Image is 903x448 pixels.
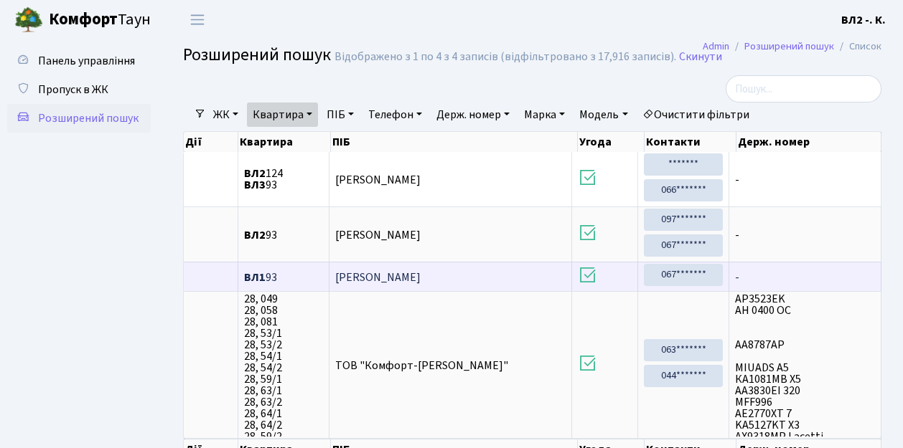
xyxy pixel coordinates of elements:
a: Марка [518,103,571,127]
img: logo.png [14,6,43,34]
span: Таун [49,8,151,32]
input: Пошук... [726,75,881,103]
span: 93 [244,272,323,283]
b: Комфорт [49,8,118,31]
span: 28, 049 28, 058 28, 081 28, 53/1 28, 53/2 28, 54/1 28, 54/2 28, 59/1 28, 63/1 28, 63/2 28, 64/1 2... [244,293,323,437]
b: ВЛ1 [244,270,266,285]
span: [PERSON_NAME] [335,270,421,285]
span: Розширений пошук [38,110,139,126]
div: Відображено з 1 по 4 з 4 записів (відфільтровано з 17,916 записів). [334,50,676,64]
b: ВЛ3 [244,177,266,193]
a: ПІБ [321,103,360,127]
th: Квартира [238,132,331,152]
th: Держ. номер [736,132,881,152]
button: Переключити навігацію [179,8,215,32]
b: ВЛ2 [244,166,266,181]
span: ТОВ "Комфорт-[PERSON_NAME]" [335,358,508,373]
span: - [735,272,875,283]
a: Держ. номер [431,103,515,127]
a: Очистити фільтри [637,103,755,127]
a: Квартира [247,103,318,127]
a: Скинути [679,50,722,64]
span: 124 93 [244,168,323,191]
a: Пропуск в ЖК [7,75,151,104]
a: Панель управління [7,47,151,75]
a: Модель [574,103,633,127]
th: Угода [578,132,645,152]
li: Список [834,39,881,54]
span: [PERSON_NAME] [335,227,421,243]
span: Розширений пошук [183,42,331,67]
span: AP3523EK АН 0400 ОС АА8787АР MIUADS A5 КА1081МВ X5 АА3830ЕІ 320 MFF996 AE2770XT 7 KA5127KT X3 AX9... [735,293,875,437]
th: ПІБ [331,132,579,152]
b: ВЛ2 [244,227,266,243]
a: Розширений пошук [7,104,151,133]
th: Контакти [645,132,736,152]
a: Телефон [362,103,428,127]
span: - [735,229,875,241]
span: Пропуск в ЖК [38,82,108,97]
a: Admin [703,39,729,54]
b: ВЛ2 -. К. [841,12,886,28]
span: [PERSON_NAME] [335,172,421,188]
a: ЖК [207,103,244,127]
a: ВЛ2 -. К. [841,11,886,29]
a: Розширений пошук [744,39,834,54]
span: 93 [244,229,323,241]
th: Дії [184,132,238,152]
span: - [735,174,875,186]
nav: breadcrumb [681,32,903,62]
span: Панель управління [38,53,135,69]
